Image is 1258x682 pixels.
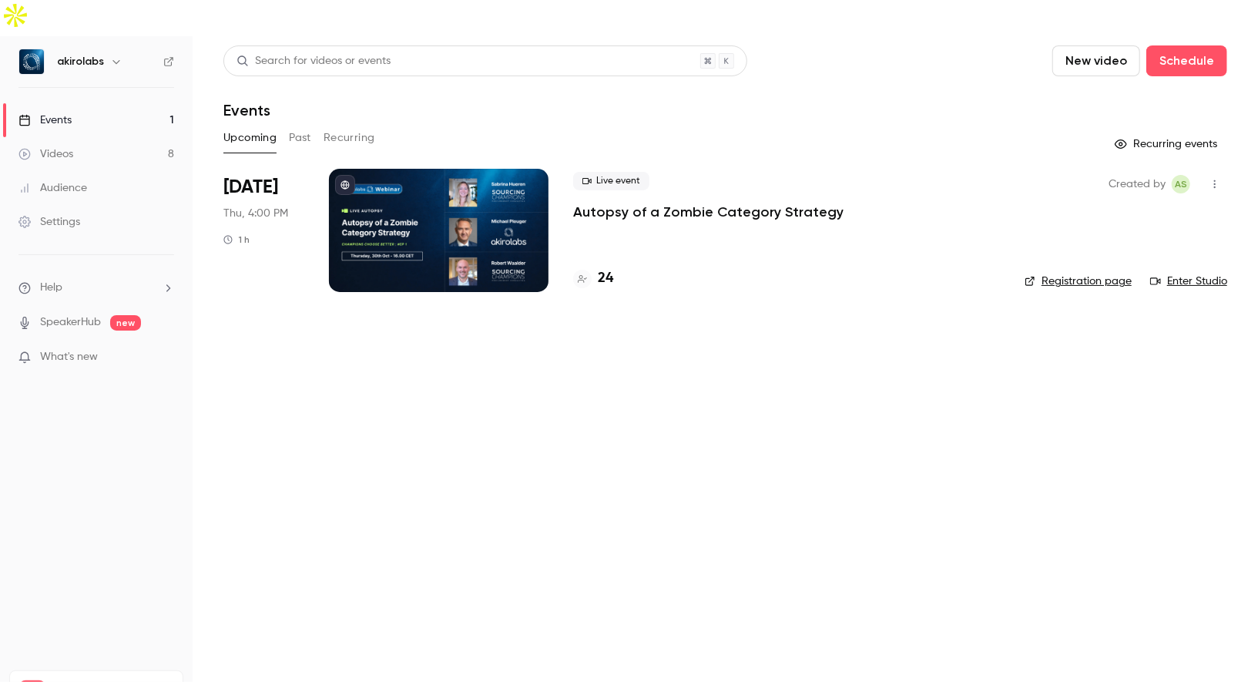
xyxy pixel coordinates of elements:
[18,113,72,128] div: Events
[18,180,87,196] div: Audience
[573,203,844,221] a: Autopsy of a Zombie Category Strategy
[19,49,44,74] img: akirolabs
[573,268,613,289] a: 24
[110,315,141,331] span: new
[40,314,101,331] a: SpeakerHub
[18,146,73,162] div: Videos
[1109,175,1166,193] span: Created by
[1150,274,1227,289] a: Enter Studio
[324,126,375,150] button: Recurring
[237,53,391,69] div: Search for videos or events
[18,214,80,230] div: Settings
[1146,45,1227,76] button: Schedule
[289,126,311,150] button: Past
[223,175,278,200] span: [DATE]
[223,233,250,246] div: 1 h
[40,280,62,296] span: Help
[223,169,304,292] div: Oct 30 Thu, 4:00 PM (Europe/Berlin)
[57,54,104,69] h6: akirolabs
[18,280,174,296] li: help-dropdown-opener
[1025,274,1132,289] a: Registration page
[1172,175,1190,193] span: Aman Sadique
[573,172,649,190] span: Live event
[1175,175,1187,193] span: AS
[223,126,277,150] button: Upcoming
[40,349,98,365] span: What's new
[1052,45,1140,76] button: New video
[1108,132,1227,156] button: Recurring events
[223,101,270,119] h1: Events
[223,206,288,221] span: Thu, 4:00 PM
[598,268,613,289] h4: 24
